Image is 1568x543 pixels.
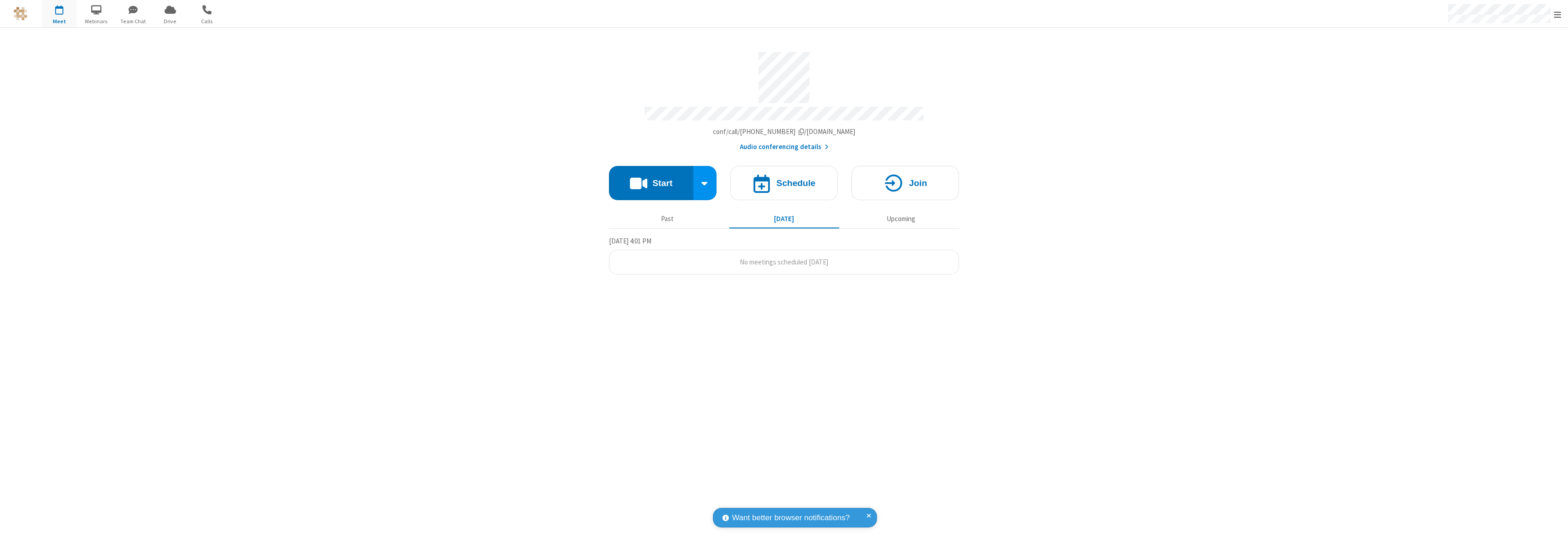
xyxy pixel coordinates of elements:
span: Want better browser notifications? [732,512,850,524]
span: Webinars [79,17,113,26]
h4: Schedule [776,179,815,187]
img: QA Selenium DO NOT DELETE OR CHANGE [14,7,27,21]
span: Copy my meeting room link [713,127,856,136]
section: Account details [609,45,959,152]
span: Calls [190,17,224,26]
span: Meet [42,17,77,26]
button: Start [609,166,693,200]
span: [DATE] 4:01 PM [609,237,651,245]
button: Join [851,166,959,200]
span: Drive [153,17,187,26]
div: Start conference options [693,166,717,200]
button: Schedule [730,166,838,200]
button: Copy my meeting room linkCopy my meeting room link [713,127,856,137]
button: Upcoming [846,210,956,228]
button: [DATE] [729,210,839,228]
button: Audio conferencing details [740,142,829,152]
h4: Start [652,179,672,187]
span: Team Chat [116,17,150,26]
section: Today's Meetings [609,236,959,275]
button: Past [613,210,722,228]
h4: Join [909,179,927,187]
span: No meetings scheduled [DATE] [740,258,828,266]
